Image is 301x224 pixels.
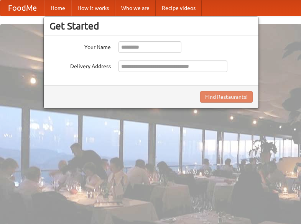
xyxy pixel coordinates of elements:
[115,0,156,16] a: Who we are
[156,0,202,16] a: Recipe videos
[200,91,253,103] button: Find Restaurants!
[49,20,253,32] h3: Get Started
[0,0,44,16] a: FoodMe
[71,0,115,16] a: How it works
[49,60,111,70] label: Delivery Address
[44,0,71,16] a: Home
[49,41,111,51] label: Your Name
